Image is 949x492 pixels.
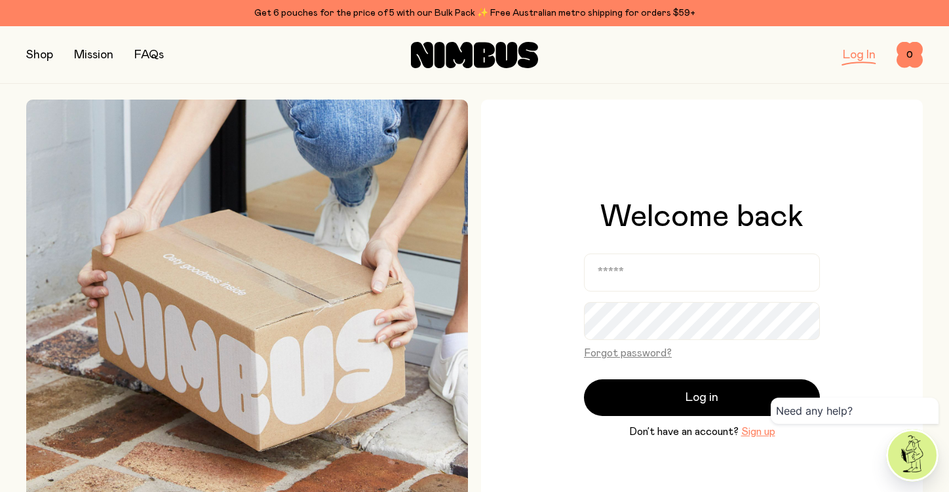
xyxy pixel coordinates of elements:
a: FAQs [134,49,164,61]
img: agent [888,431,937,480]
div: Need any help? [771,398,939,424]
button: Sign up [741,424,775,440]
button: Log in [584,379,820,416]
span: Don’t have an account? [629,424,739,440]
div: Get 6 pouches for the price of 5 with our Bulk Pack ✨ Free Australian metro shipping for orders $59+ [26,5,923,21]
span: Log in [686,388,718,407]
button: 0 [897,42,923,68]
a: Mission [74,49,113,61]
a: Log In [843,49,876,61]
h1: Welcome back [600,201,804,233]
button: Forgot password? [584,345,672,361]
